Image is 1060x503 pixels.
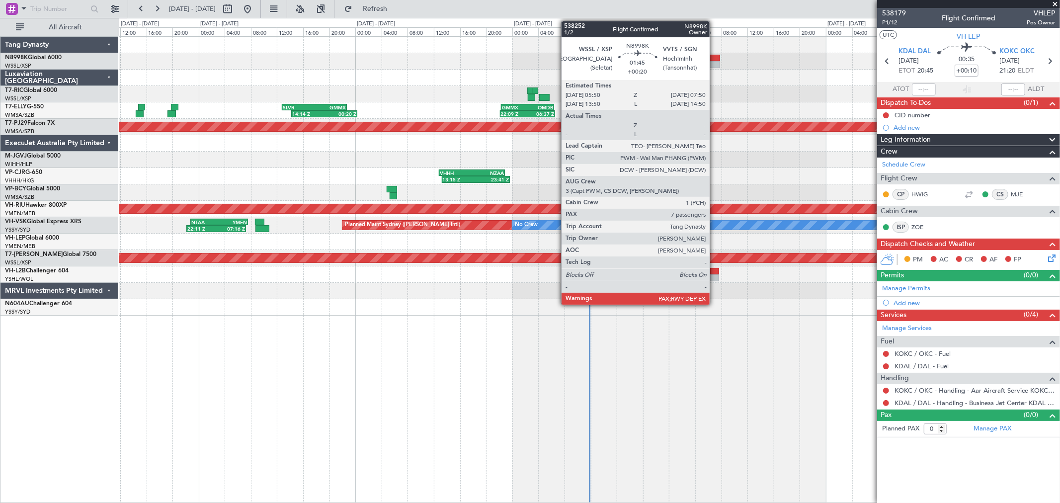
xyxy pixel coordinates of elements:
[277,27,303,36] div: 12:00
[565,27,591,36] div: 08:00
[515,218,538,233] div: No Crew
[147,27,173,36] div: 16:00
[1011,190,1033,199] a: MJE
[216,226,245,232] div: 07:16 Z
[1028,84,1044,94] span: ALDT
[5,235,59,241] a: VH-LEPGlobal 6000
[225,27,251,36] div: 04:00
[1027,18,1055,27] span: Pos Owner
[911,190,934,199] a: HWIG
[303,27,329,36] div: 16:00
[5,219,82,225] a: VH-VSKGlobal Express XRS
[912,84,936,95] input: --:--
[747,27,774,36] div: 12:00
[643,27,669,36] div: 20:00
[5,169,42,175] a: VP-CJRG-650
[5,62,31,70] a: WSSL/XSP
[899,56,919,66] span: [DATE]
[882,424,919,434] label: Planned PAX
[200,20,239,28] div: [DATE] - [DATE]
[251,27,277,36] div: 08:00
[476,176,509,182] div: 23:41 Z
[408,27,434,36] div: 08:00
[357,20,395,28] div: [DATE] - [DATE]
[918,66,934,76] span: 20:45
[911,223,934,232] a: ZOE
[895,111,930,119] div: CID number
[882,324,932,334] a: Manage Services
[895,349,951,358] a: KOKC / OKC - Fuel
[5,55,28,61] span: N8998K
[695,27,722,36] div: 04:00
[5,153,27,159] span: M-JGVJ
[722,27,748,36] div: 08:00
[5,177,34,184] a: VHHH/HKG
[881,206,918,217] span: Cabin Crew
[957,31,980,42] span: VH-LEP
[895,399,1055,407] a: KDAL / DAL - Handling - Business Jet Center KDAL / DAL
[5,87,23,93] span: T7-RIC
[881,134,931,146] span: Leg Information
[512,27,539,36] div: 00:00
[899,47,931,57] span: KDAL DAL
[893,222,909,233] div: ISP
[354,5,396,12] span: Refresh
[325,111,357,117] div: 00:20 Z
[502,104,527,110] div: GMMX
[913,255,923,265] span: PM
[5,153,61,159] a: M-JGVJGlobal 5000
[486,27,512,36] div: 20:00
[355,27,382,36] div: 00:00
[5,235,25,241] span: VH-LEP
[999,66,1015,76] span: 21:20
[26,24,105,31] span: All Aircraft
[881,97,931,109] span: Dispatch To-Dos
[440,170,472,176] div: VHHH
[800,27,826,36] div: 20:00
[882,160,925,170] a: Schedule Crew
[5,104,27,110] span: T7-ELLY
[172,27,199,36] div: 20:00
[670,20,709,28] div: [DATE] - [DATE]
[5,186,26,192] span: VP-BCY
[219,219,247,225] div: YMEN
[942,13,995,24] div: Flight Confirmed
[881,410,892,421] span: Pax
[5,186,60,192] a: VP-BCYGlobal 5000
[999,56,1020,66] span: [DATE]
[992,189,1008,200] div: CS
[882,8,906,18] span: 538179
[999,47,1035,57] span: KOKC OKC
[5,161,32,168] a: WIHH/HLP
[880,30,897,39] button: UTC
[5,308,30,316] a: YSSY/SYD
[5,202,67,208] a: VH-RIUHawker 800XP
[1024,410,1039,420] span: (0/0)
[882,18,906,27] span: P1/12
[329,27,356,36] div: 20:00
[5,251,63,257] span: T7-[PERSON_NAME]
[882,284,930,294] a: Manage Permits
[5,111,34,119] a: WMSA/SZB
[5,120,55,126] a: T7-PJ29Falcon 7X
[527,111,554,117] div: 06:37 Z
[1018,66,1034,76] span: ELDT
[774,27,800,36] div: 16:00
[5,210,35,217] a: YMEN/MEB
[382,27,408,36] div: 04:00
[339,1,399,17] button: Refresh
[187,226,216,232] div: 22:11 Z
[827,20,866,28] div: [DATE] - [DATE]
[5,104,44,110] a: T7-ELLYG-550
[5,251,96,257] a: T7-[PERSON_NAME]Global 7500
[591,27,617,36] div: 12:00
[199,27,225,36] div: 00:00
[5,169,25,175] span: VP-CJR
[881,239,975,250] span: Dispatch Checks and Weather
[881,336,894,347] span: Fuel
[881,373,909,384] span: Handling
[5,243,35,250] a: YMEN/MEB
[292,111,325,117] div: 14:14 Z
[1024,97,1039,108] span: (0/1)
[881,270,904,281] span: Permits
